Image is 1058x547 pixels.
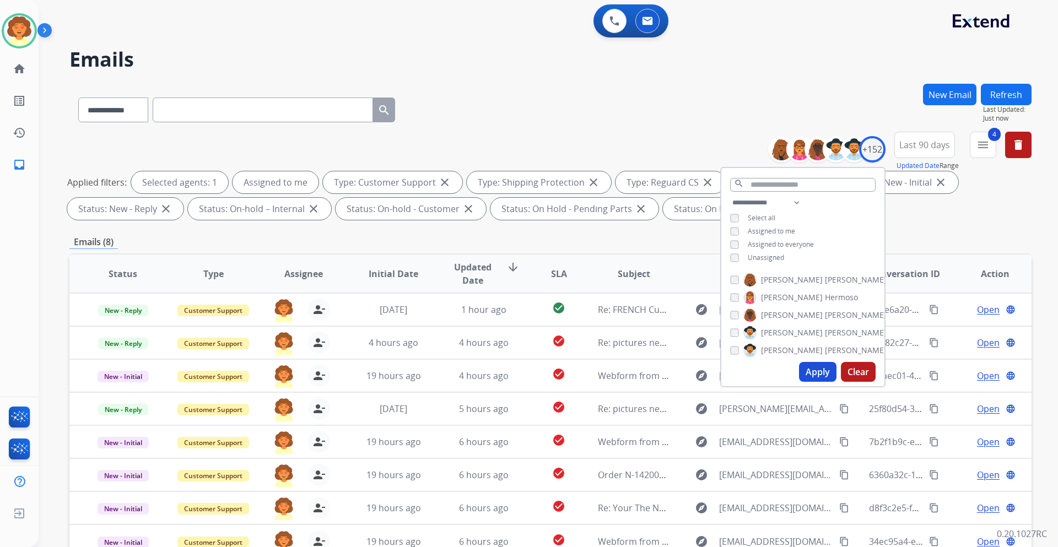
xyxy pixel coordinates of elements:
mat-icon: menu [976,138,990,151]
mat-icon: check_circle [552,533,565,546]
span: [EMAIL_ADDRESS][DOMAIN_NAME] [719,435,833,448]
mat-icon: close [634,202,647,215]
mat-icon: person_remove [312,336,326,349]
mat-icon: check_circle [552,334,565,348]
span: Customer Support [177,503,249,514]
mat-icon: check_circle [552,434,565,447]
div: Status: On-hold – Internal [188,198,331,220]
img: agent-avatar [273,365,295,388]
span: Open [977,468,1000,481]
mat-icon: home [13,62,26,75]
mat-icon: inbox [13,158,26,171]
mat-icon: explore [695,369,708,382]
img: agent-avatar [273,431,295,454]
mat-icon: check_circle [552,400,565,414]
img: agent-avatar [273,497,295,520]
span: [PERSON_NAME] [761,310,823,321]
mat-icon: content_copy [929,470,939,480]
mat-icon: search [377,104,391,117]
span: Hermoso [825,292,858,303]
mat-icon: content_copy [839,537,849,546]
span: Customer Support [177,437,249,448]
mat-icon: close [307,202,320,215]
mat-icon: delete [1012,138,1025,151]
mat-icon: explore [695,402,708,415]
span: [DATE] [380,304,407,316]
mat-icon: explore [695,336,708,349]
mat-icon: history [13,126,26,139]
mat-icon: check_circle [552,367,565,381]
img: agent-avatar [273,299,295,322]
span: [EMAIL_ADDRESS][DOMAIN_NAME] [719,468,833,481]
mat-icon: content_copy [839,470,849,480]
mat-icon: content_copy [839,404,849,414]
span: [EMAIL_ADDRESS][DOMAIN_NAME] [719,501,833,514]
button: Updated Date [897,161,940,170]
mat-icon: close [701,176,714,189]
span: Conversation ID [870,267,940,280]
mat-icon: close [438,176,451,189]
p: Applied filters: [67,176,127,189]
mat-icon: check_circle [552,301,565,315]
button: 4 [970,132,996,158]
div: Type: Reguard CS [616,171,725,193]
span: New - Reply [98,338,148,349]
span: [PERSON_NAME] [825,274,887,285]
mat-icon: language [1006,338,1016,348]
span: 19 hours ago [366,502,421,514]
span: 5 hours ago [459,403,509,415]
span: 19 hours ago [366,436,421,448]
span: Type [203,267,224,280]
span: [PERSON_NAME] [825,327,887,338]
span: Assigned to me [748,226,795,236]
div: Type: Shipping Protection [467,171,611,193]
span: Unassigned [748,253,784,262]
span: Customer Support [177,338,249,349]
div: Selected agents: 1 [131,171,228,193]
span: Customer Support [177,470,249,481]
span: [PERSON_NAME] [761,327,823,338]
div: +152 [859,136,886,163]
span: [DATE] [380,403,407,415]
span: Status [109,267,137,280]
span: Open [977,402,1000,415]
span: 19 hours ago [366,469,421,481]
p: Emails (8) [69,235,118,249]
mat-icon: language [1006,305,1016,315]
img: agent-avatar [273,464,295,487]
mat-icon: list_alt [13,94,26,107]
mat-icon: close [587,176,600,189]
mat-icon: content_copy [839,503,849,513]
mat-icon: language [1006,537,1016,546]
span: New - Reply [98,305,148,316]
mat-icon: check_circle [552,467,565,480]
span: Webform from [EMAIL_ADDRESS][DOMAIN_NAME] on [DATE] [598,370,848,382]
mat-icon: close [934,176,947,189]
div: Status: On Hold - Pending Parts [490,198,658,220]
mat-icon: explore [695,303,708,316]
button: Apply [799,362,836,382]
span: Last 90 days [899,143,950,147]
span: 4 hours ago [369,337,418,349]
mat-icon: person_remove [312,369,326,382]
span: [PERSON_NAME] [761,274,823,285]
mat-icon: language [1006,503,1016,513]
div: Status: New - Initial [842,171,958,193]
mat-icon: content_copy [929,437,939,447]
span: Open [977,369,1000,382]
div: Status: On Hold - Servicers [663,198,811,220]
button: Last 90 days [894,132,955,158]
span: Select all [748,213,775,223]
div: Assigned to me [233,171,319,193]
div: Status: New - Reply [67,198,183,220]
span: Customer Support [177,371,249,382]
span: Initial Date [369,267,418,280]
span: Open [977,336,1000,349]
mat-icon: person_remove [312,468,326,481]
div: Status: On-hold - Customer [336,198,486,220]
mat-icon: content_copy [929,338,939,348]
mat-icon: content_copy [929,371,939,381]
h2: Emails [69,48,1032,71]
span: [PERSON_NAME] [825,310,887,321]
span: 6 hours ago [459,469,509,481]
